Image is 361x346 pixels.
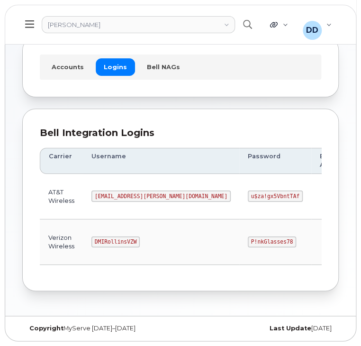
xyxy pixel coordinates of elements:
[83,148,239,174] th: Username
[248,237,296,248] code: P!nkGlasses78
[263,15,294,34] div: Quicklinks
[40,148,83,174] th: Carrier
[239,148,311,174] th: Password
[96,58,135,75] a: Logins
[139,58,188,75] a: Bell NAGs
[296,15,338,34] div: David Davis
[91,191,231,202] code: [EMAIL_ADDRESS][PERSON_NAME][DOMAIN_NAME]
[180,325,339,332] div: [DATE]
[306,25,318,36] span: DD
[22,325,180,332] div: MyServe [DATE]–[DATE]
[40,219,83,265] td: Verizon Wireless
[40,174,83,219] td: AT&T Wireless
[42,16,235,33] a: Rollins
[91,237,140,248] code: DMIRollinsVZW
[270,325,311,332] strong: Last Update
[44,58,92,75] a: Accounts
[40,126,321,140] div: Bell Integration Logins
[29,325,63,332] strong: Copyright
[311,148,360,174] th: Business Accounts
[248,191,303,202] code: u$za!gx5VbntTAf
